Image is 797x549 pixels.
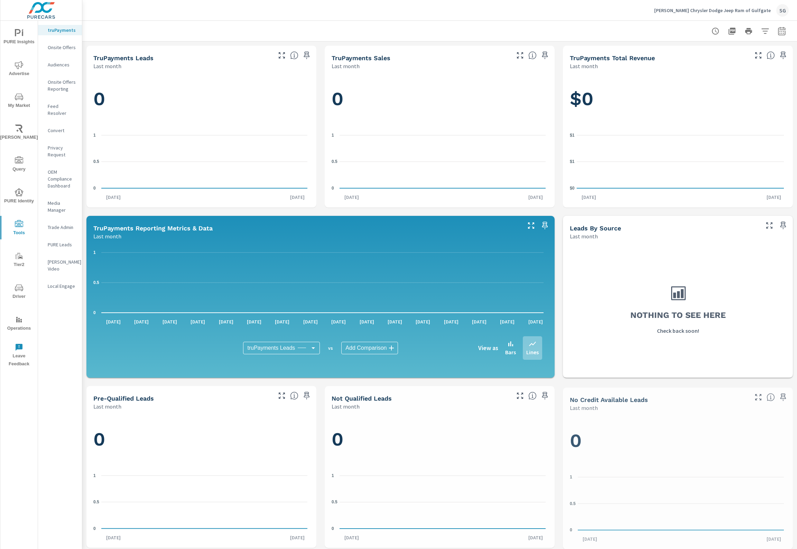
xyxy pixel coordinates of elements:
text: 0 [570,528,572,532]
p: [DATE] [578,536,602,542]
span: Add Comparison [345,345,387,351]
h5: Pre-Qualified Leads [93,395,154,402]
text: 0 [93,526,96,531]
p: [DATE] [242,318,266,325]
span: PURE Identity [2,188,36,205]
h5: truPayments Total Revenue [570,54,655,62]
span: Save this to your personalized report [301,390,312,401]
div: Local Engage [38,281,82,291]
p: [DATE] [340,534,364,541]
button: Make Fullscreen [753,50,764,61]
button: Select Date Range [775,24,789,38]
p: [DATE] [439,318,463,325]
div: SG [776,4,789,17]
p: Last month [570,62,598,70]
span: Save this to your personalized report [778,50,789,61]
h1: 0 [570,429,786,453]
span: Save this to your personalized report [778,392,789,403]
div: truPayments [38,25,82,35]
span: truPayments Leads [247,345,295,351]
div: Trade Admin [38,222,82,232]
p: Audiences [48,61,76,68]
span: [PERSON_NAME] [2,125,36,141]
span: My Market [2,93,36,110]
text: 0.5 [332,500,337,504]
h5: truPayments Leads [93,54,154,62]
text: 1 [332,473,334,478]
p: [DATE] [523,318,548,325]
text: 1 [332,133,334,138]
button: Print Report [742,24,756,38]
text: 1 [93,250,96,255]
p: [DATE] [326,318,351,325]
span: Save this to your personalized report [778,220,789,231]
text: 0.5 [93,280,99,285]
span: Tier2 [2,252,36,269]
h6: View as [478,345,498,351]
button: Make Fullscreen [515,50,526,61]
p: Onsite Offers Reporting [48,79,76,92]
span: Save this to your personalized report [539,220,550,231]
p: Last month [332,62,360,70]
span: Save this to your personalized report [301,50,312,61]
h5: No Credit Available Leads [570,396,648,403]
span: Save this to your personalized report [539,50,550,61]
p: Feed Resolver [48,103,76,117]
p: [DATE] [762,536,786,542]
div: Audiences [38,60,82,70]
span: Operations [2,315,36,332]
button: Make Fullscreen [753,392,764,403]
div: Onsite Offers Reporting [38,77,82,94]
span: Save this to your personalized report [539,390,550,401]
text: 0.5 [93,500,99,504]
p: [DATE] [762,194,786,201]
p: [DATE] [158,318,182,325]
text: $0 [570,186,575,191]
p: [DATE] [467,318,491,325]
text: $1 [570,133,575,138]
p: Last month [93,402,121,411]
text: 0.5 [332,159,337,164]
p: [DATE] [523,534,548,541]
span: PURE Insights [2,29,36,46]
text: 0.5 [93,159,99,164]
h1: 0 [93,87,309,111]
div: OEM Compliance Dashboard [38,167,82,191]
div: PURE Leads [38,239,82,250]
p: PURE Leads [48,241,76,248]
p: Local Engage [48,283,76,290]
text: 1 [93,473,96,478]
p: Lines [526,348,539,356]
div: Media Manager [38,198,82,215]
div: truPayments Leads [243,342,320,354]
button: Make Fullscreen [276,50,287,61]
div: Onsite Offers [38,42,82,53]
p: [DATE] [340,194,364,201]
p: Last month [570,232,598,240]
p: Last month [332,402,360,411]
p: [DATE] [101,194,126,201]
p: [DATE] [495,318,519,325]
p: [DATE] [186,318,210,325]
span: A basic review has been done and has not approved the credit worthiness of the lead by the config... [528,392,537,400]
text: 0 [93,186,96,191]
span: Query [2,156,36,173]
p: [DATE] [129,318,154,325]
p: Media Manager [48,200,76,213]
p: [DATE] [214,318,238,325]
p: [DATE] [101,534,126,541]
text: 1 [93,133,96,138]
span: Tools [2,220,36,237]
div: Privacy Request [38,143,82,160]
h1: 0 [332,428,548,451]
p: [DATE] [523,194,548,201]
p: [PERSON_NAME] Chrysler Dodge Jeep Ram of Gulfgate [654,7,771,13]
button: Make Fullscreen [526,220,537,231]
p: Last month [93,232,121,240]
h5: truPayments Sales [332,54,390,62]
h3: Nothing to see here [630,309,726,321]
h1: 0 [93,428,309,451]
p: [DATE] [355,318,379,325]
p: OEM Compliance Dashboard [48,168,76,189]
p: Last month [570,404,598,412]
